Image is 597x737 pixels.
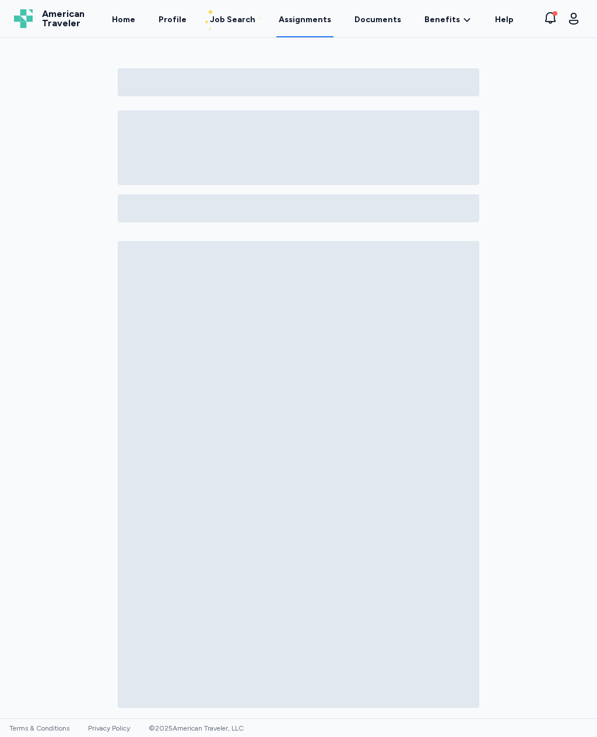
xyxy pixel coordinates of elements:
div: Job Search [210,14,255,26]
span: © 2025 American Traveler, LLC [149,724,244,732]
a: Terms & Conditions [9,724,69,732]
span: Benefits [424,14,460,26]
a: Assignments [276,1,333,37]
span: American Traveler [42,9,85,28]
a: Privacy Policy [88,724,130,732]
a: Benefits [424,14,472,26]
img: Logo [14,9,33,28]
